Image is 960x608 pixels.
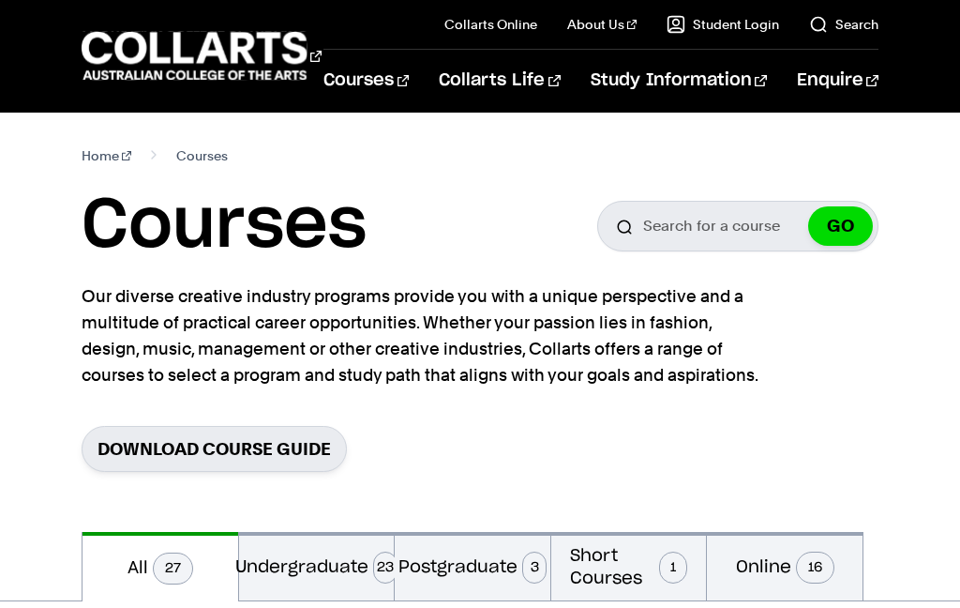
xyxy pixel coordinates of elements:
[373,552,397,584] span: 23
[567,15,637,34] a: About Us
[153,553,193,585] span: 27
[82,283,766,388] p: Our diverse creative industry programs provide you with a unique perspective and a multitude of p...
[797,50,878,112] a: Enquire
[659,552,687,584] span: 1
[551,532,707,600] button: Short Courses1
[522,552,547,584] span: 3
[809,15,878,34] a: Search
[808,206,873,246] button: GO
[667,15,779,34] a: Student Login
[591,50,767,112] a: Study Information
[176,143,228,169] span: Courses
[82,29,277,83] div: Go to homepage
[439,50,560,112] a: Collarts Life
[82,532,238,601] button: All27
[323,50,409,112] a: Courses
[796,552,834,584] span: 16
[707,532,862,600] button: Online16
[82,143,131,169] a: Home
[82,184,367,268] h1: Courses
[82,426,347,472] a: Download Course Guide
[597,201,878,251] input: Search for a course
[395,532,550,600] button: Postgraduate3
[444,15,537,34] a: Collarts Online
[239,532,395,600] button: Undergraduate23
